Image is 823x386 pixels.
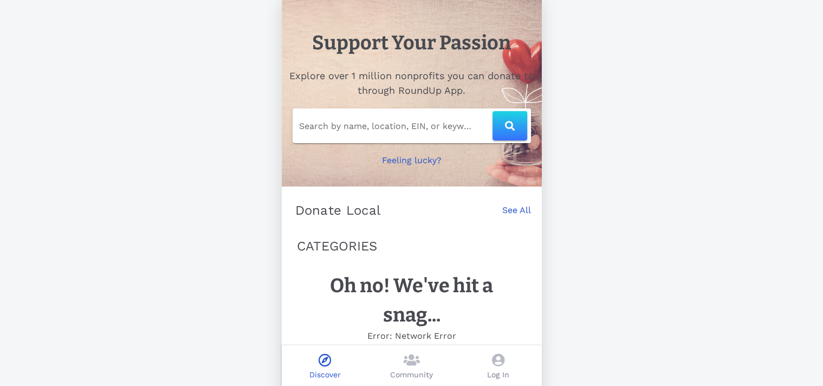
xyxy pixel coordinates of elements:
h2: Explore over 1 million nonprofits you can donate to through RoundUp App. [288,68,535,98]
a: See All [502,204,531,228]
p: Community [390,369,433,381]
p: Log In [487,369,509,381]
p: Discover [309,369,341,381]
p: Error: Network Error [303,330,520,343]
p: CATEGORIES [297,236,527,256]
h1: Oh no! We've hit a snag... [303,271,520,330]
p: Feeling lucky? [382,154,442,167]
p: Donate Local [295,202,381,219]
h1: Support Your Passion [312,28,511,57]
